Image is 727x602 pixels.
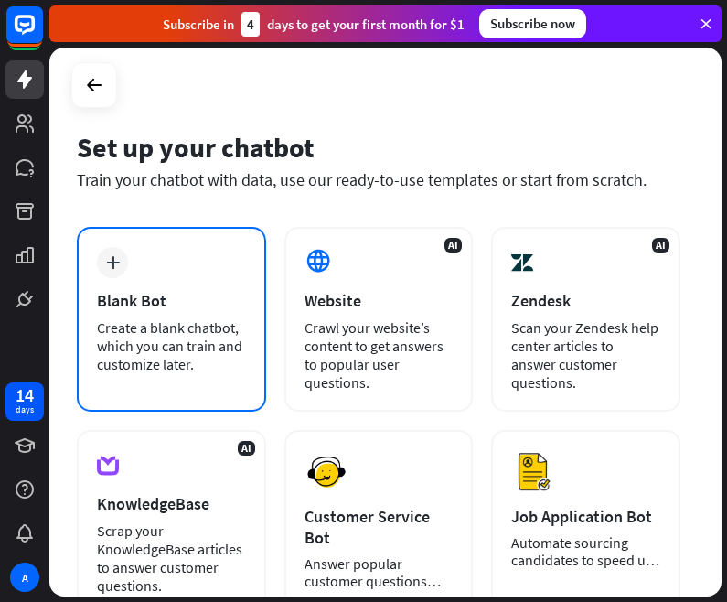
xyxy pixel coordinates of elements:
a: 14 days [5,382,44,421]
div: Scan your Zendesk help center articles to answer customer questions. [511,318,660,392]
div: Scrap your KnowledgeBase articles to answer customer questions. [97,521,246,595]
span: AI [652,238,669,253]
div: 14 [16,387,34,403]
div: Blank Bot [97,290,246,311]
div: A [10,563,39,592]
div: Automate sourcing candidates to speed up your hiring process. [511,534,660,569]
div: Customer Service Bot [305,506,454,548]
div: Subscribe in days to get your first month for $1 [163,12,465,37]
div: Train your chatbot with data, use our ready-to-use templates or start from scratch. [77,169,680,190]
div: Set up your chatbot [77,130,680,165]
div: 4 [241,12,260,37]
div: KnowledgeBase [97,493,246,514]
div: Crawl your website’s content to get answers to popular user questions. [305,318,454,392]
div: Answer popular customer questions 24/7. [305,555,454,590]
div: Zendesk [511,290,660,311]
div: Job Application Bot [511,506,660,527]
div: Create a blank chatbot, which you can train and customize later. [97,318,246,373]
div: Website [305,290,454,311]
i: plus [106,256,120,269]
div: Subscribe now [479,9,586,38]
button: Open LiveChat chat widget [15,7,69,62]
div: days [16,403,34,416]
span: AI [444,238,462,253]
span: AI [238,441,255,456]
